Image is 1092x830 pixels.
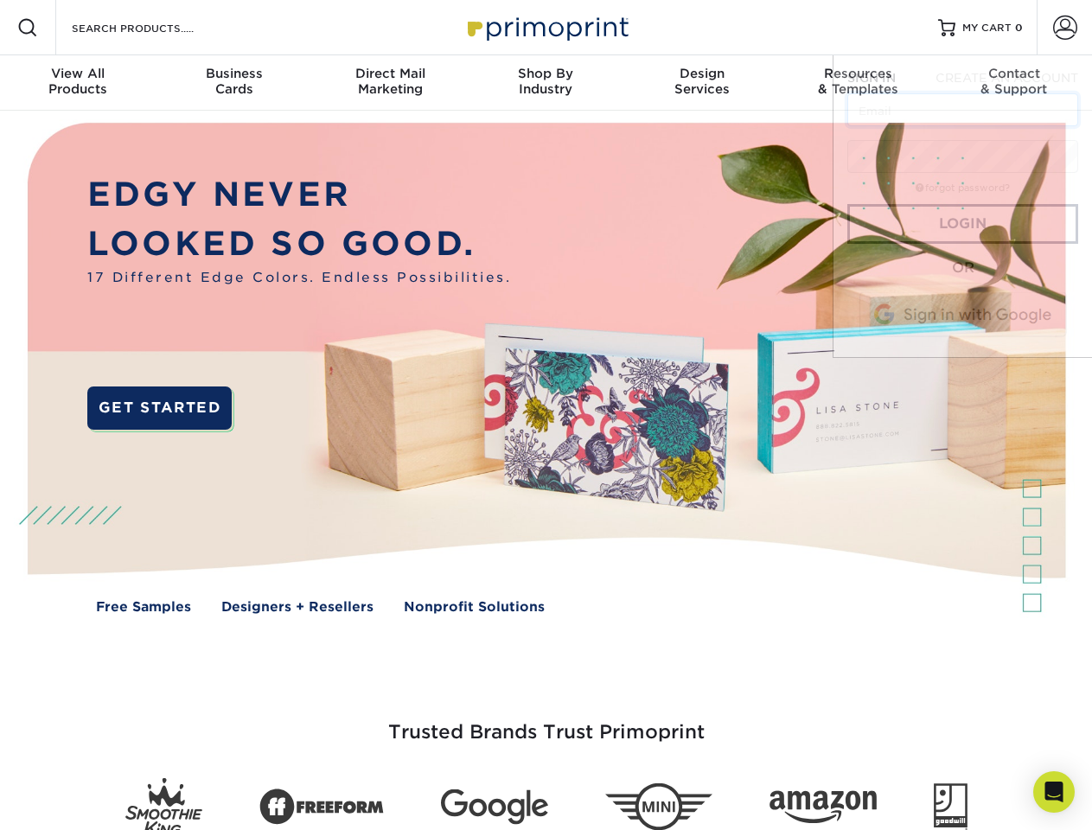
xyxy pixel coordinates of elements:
[41,680,1052,764] h3: Trusted Brands Trust Primoprint
[468,66,623,81] span: Shop By
[1033,771,1075,813] div: Open Intercom Messenger
[780,66,936,97] div: & Templates
[404,597,545,617] a: Nonprofit Solutions
[770,791,877,824] img: Amazon
[156,55,311,111] a: BusinessCards
[312,55,468,111] a: Direct MailMarketing
[156,66,311,97] div: Cards
[87,170,511,220] p: EDGY NEVER
[780,66,936,81] span: Resources
[312,66,468,97] div: Marketing
[962,21,1012,35] span: MY CART
[936,71,1078,85] span: CREATE AN ACCOUNT
[87,268,511,288] span: 17 Different Edge Colors. Endless Possibilities.
[221,597,374,617] a: Designers + Resellers
[87,386,232,430] a: GET STARTED
[460,9,633,46] img: Primoprint
[1015,22,1023,34] span: 0
[312,66,468,81] span: Direct Mail
[70,17,239,38] input: SEARCH PRODUCTS.....
[87,220,511,269] p: LOOKED SO GOOD.
[916,182,1010,194] a: forgot password?
[847,204,1078,244] a: Login
[780,55,936,111] a: Resources& Templates
[847,93,1078,126] input: Email
[468,66,623,97] div: Industry
[934,783,967,830] img: Goodwill
[441,789,548,825] img: Google
[96,597,191,617] a: Free Samples
[468,55,623,111] a: Shop ByIndustry
[624,66,780,97] div: Services
[624,66,780,81] span: Design
[4,777,147,824] iframe: Google Customer Reviews
[847,258,1078,278] div: OR
[156,66,311,81] span: Business
[624,55,780,111] a: DesignServices
[847,71,896,85] span: SIGN IN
